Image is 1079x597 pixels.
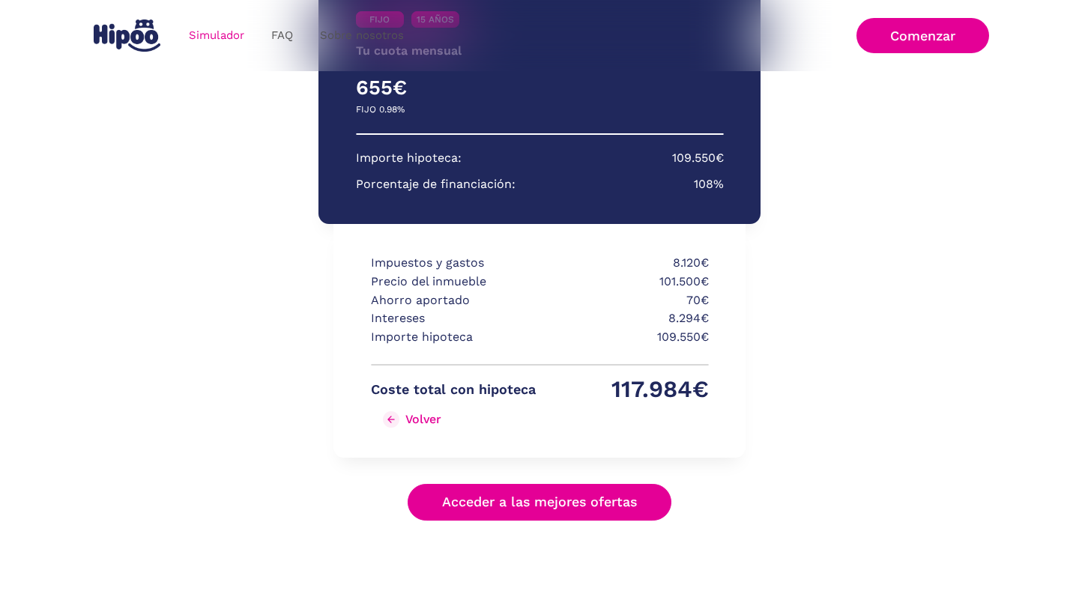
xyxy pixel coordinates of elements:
[544,328,709,347] p: 109.550€
[371,309,536,328] p: Intereses
[544,381,709,399] p: 117.984€
[544,273,709,291] p: 101.500€
[694,175,724,194] p: 108%
[544,291,709,310] p: 70€
[356,75,540,100] h4: 655€
[371,328,536,347] p: Importe hipoteca
[356,100,405,119] p: FIJO 0.98%
[306,21,417,50] a: Sobre nosotros
[258,21,306,50] a: FAQ
[371,381,536,399] p: Coste total con hipoteca
[544,254,709,273] p: 8.120€
[175,21,258,50] a: Simulador
[408,484,671,521] a: Acceder a las mejores ofertas
[672,149,724,168] p: 109.550€
[544,309,709,328] p: 8.294€
[371,291,536,310] p: Ahorro aportado
[371,407,536,431] a: Volver
[371,254,536,273] p: Impuestos y gastos
[356,175,516,194] p: Porcentaje de financiación:
[405,412,441,426] div: Volver
[356,149,462,168] p: Importe hipoteca:
[856,18,989,53] a: Comenzar
[90,13,163,58] a: home
[371,273,536,291] p: Precio del inmueble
